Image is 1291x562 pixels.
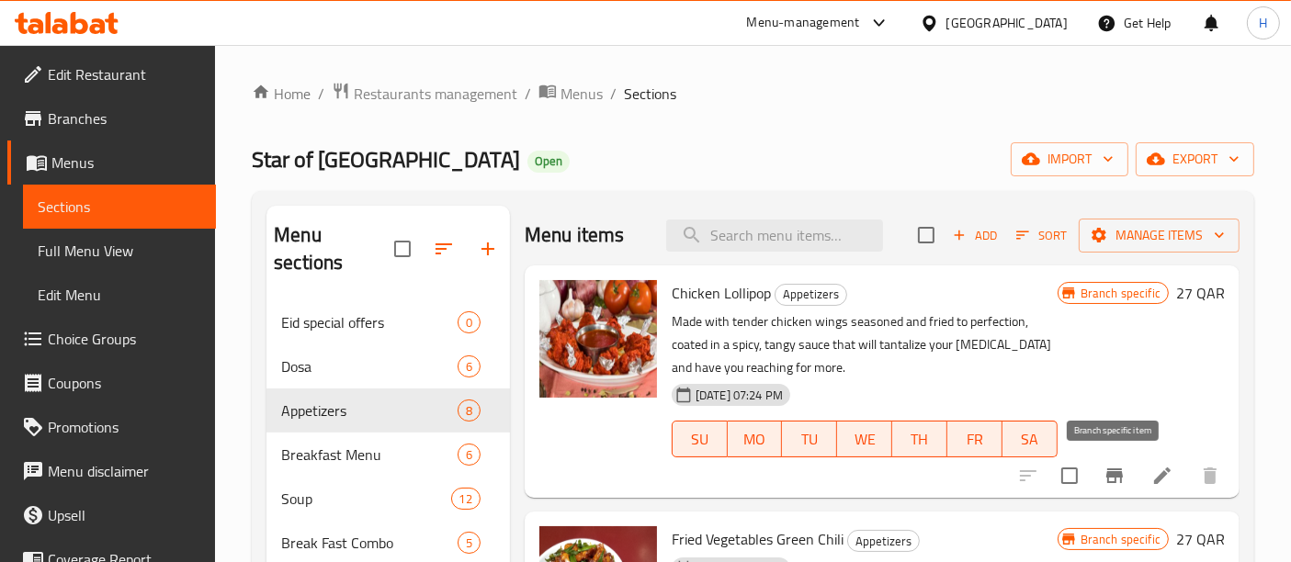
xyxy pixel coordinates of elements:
[1136,142,1254,176] button: export
[459,534,480,552] span: 5
[458,355,481,377] div: items
[1176,280,1225,306] h6: 27 QAR
[955,426,995,453] span: FR
[1012,221,1071,250] button: Sort
[1093,224,1225,247] span: Manage items
[266,388,510,433] div: Appetizers8
[458,444,481,466] div: items
[844,426,885,453] span: WE
[672,279,771,307] span: Chicken Lollipop
[561,83,603,105] span: Menus
[7,493,216,537] a: Upsell
[1004,221,1079,250] span: Sort items
[266,477,510,521] div: Soup12
[354,83,517,105] span: Restaurants management
[458,399,481,421] div: items
[451,488,481,510] div: items
[848,531,919,552] span: Appetizers
[1025,148,1114,171] span: import
[48,107,201,129] span: Branches
[1176,526,1225,552] h6: 27 QAR
[1011,142,1128,176] button: import
[7,96,216,140] a: Branches
[281,532,458,554] span: Break Fast Combo
[7,405,216,449] a: Promotions
[946,13,1068,33] div: [GEOGRAPHIC_DATA]
[538,82,603,106] a: Menus
[1073,531,1168,548] span: Branch specific
[459,314,480,332] span: 0
[1050,456,1089,495] span: Select to update
[7,449,216,493] a: Menu disclaimer
[610,83,617,105] li: /
[1150,148,1240,171] span: export
[281,399,458,421] span: Appetizers
[837,421,892,457] button: WE
[38,284,201,306] span: Edit Menu
[266,300,510,344] div: Eid special offers0
[527,153,570,169] span: Open
[525,221,625,249] h2: Menu items
[23,229,216,273] a: Full Menu View
[1073,285,1168,302] span: Branch specific
[1002,421,1058,457] button: SA
[281,444,458,466] span: Breakfast Menu
[266,344,510,388] div: Dosa6
[281,488,450,510] span: Soup
[1016,225,1067,246] span: Sort
[466,227,510,271] button: Add section
[680,426,720,453] span: SU
[672,525,844,553] span: Fried Vegetables Green Chili
[1259,13,1267,33] span: H
[48,460,201,482] span: Menu disclaimer
[281,355,458,377] div: Dosa
[728,421,783,457] button: MO
[51,152,201,174] span: Menus
[527,151,570,173] div: Open
[459,358,480,376] span: 6
[252,83,311,105] a: Home
[776,284,846,305] span: Appetizers
[775,284,847,306] div: Appetizers
[1093,454,1137,498] button: Branch-specific-item
[422,227,466,271] span: Sort sections
[48,328,201,350] span: Choice Groups
[252,82,1254,106] nav: breadcrumb
[1010,426,1050,453] span: SA
[782,421,837,457] button: TU
[459,446,480,464] span: 6
[48,63,201,85] span: Edit Restaurant
[318,83,324,105] li: /
[23,185,216,229] a: Sections
[847,530,920,552] div: Appetizers
[672,421,728,457] button: SU
[7,317,216,361] a: Choice Groups
[735,426,776,453] span: MO
[252,139,520,180] span: Star of [GEOGRAPHIC_DATA]
[946,221,1004,250] span: Add item
[48,416,201,438] span: Promotions
[900,426,940,453] span: TH
[747,12,860,34] div: Menu-management
[666,219,883,252] input: search
[7,52,216,96] a: Edit Restaurant
[38,240,201,262] span: Full Menu View
[7,140,216,185] a: Menus
[458,311,481,333] div: items
[525,83,531,105] li: /
[281,311,458,333] span: Eid special offers
[383,230,422,268] span: Select all sections
[38,196,201,218] span: Sections
[789,426,830,453] span: TU
[907,216,946,254] span: Select section
[950,225,1000,246] span: Add
[274,221,394,276] h2: Menu sections
[332,82,517,106] a: Restaurants management
[1188,454,1232,498] button: delete
[48,504,201,526] span: Upsell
